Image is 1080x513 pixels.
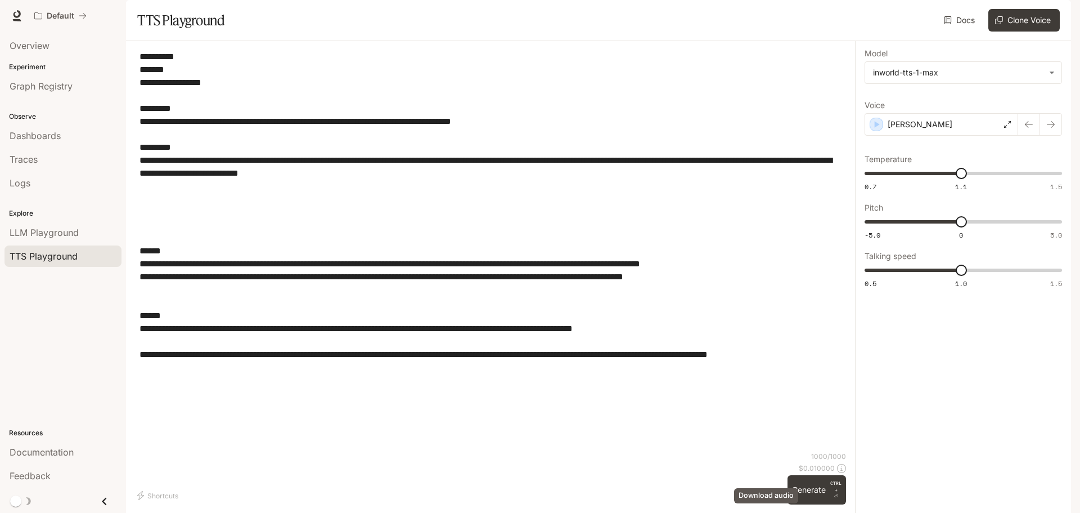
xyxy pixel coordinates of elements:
[830,480,841,493] p: CTRL +
[955,182,967,191] span: 1.1
[787,475,846,505] button: GenerateCTRL +⏎
[799,463,835,473] p: $ 0.010000
[137,9,224,32] h1: TTS Playground
[865,252,916,260] p: Talking speed
[865,62,1061,83] div: inworld-tts-1-max
[865,204,883,212] p: Pitch
[865,50,888,57] p: Model
[811,452,846,461] p: 1000 / 1000
[135,487,183,505] button: Shortcuts
[1050,230,1062,240] span: 5.0
[865,182,876,191] span: 0.7
[865,155,912,163] p: Temperature
[47,11,74,21] p: Default
[873,67,1043,78] div: inworld-tts-1-max
[1050,182,1062,191] span: 1.5
[988,9,1060,32] button: Clone Voice
[942,9,979,32] a: Docs
[865,101,885,109] p: Voice
[865,230,880,240] span: -5.0
[865,279,876,288] span: 0.5
[888,119,952,130] p: [PERSON_NAME]
[734,488,798,503] div: Download audio
[29,5,92,27] button: All workspaces
[955,279,967,288] span: 1.0
[1050,279,1062,288] span: 1.5
[830,480,841,500] p: ⏎
[959,230,963,240] span: 0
